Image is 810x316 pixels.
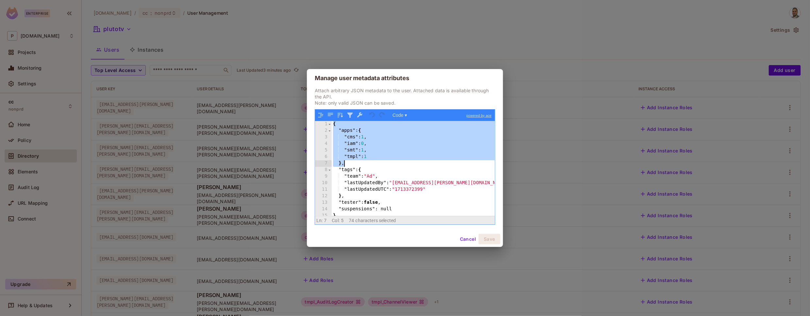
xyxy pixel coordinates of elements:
div: 9 [315,173,332,180]
div: 7 [315,160,332,167]
span: 7 [324,218,327,223]
button: Format JSON data, with proper indentation and line feeds (Ctrl+I) [316,111,325,119]
p: Attach arbitrary JSON metadata to the user. Attached data is available through the API. Note: onl... [315,87,495,106]
div: 6 [315,154,332,160]
div: 14 [315,206,332,213]
span: Col: [332,218,340,223]
button: Save [479,234,500,244]
div: 11 [315,186,332,193]
div: 13 [315,200,332,206]
button: Code ▾ [390,111,409,119]
span: 5 [341,218,344,223]
span: characters selected [356,218,396,223]
div: 8 [315,167,332,173]
div: 4 [315,141,332,147]
button: Undo last action (Ctrl+Z) [368,111,377,119]
div: 2 [315,128,332,134]
button: Filter, sort, or transform contents [346,111,354,119]
div: 12 [315,193,332,200]
button: Repair JSON: fix quotes and escape characters, remove comments and JSONP notation, turn JavaScrip... [356,111,364,119]
button: Compact JSON data, remove all whitespaces (Ctrl+Shift+I) [326,111,335,119]
span: Ln: [316,218,323,223]
button: Sort contents [336,111,345,119]
a: powered by ace [463,110,495,121]
div: 1 [315,121,332,128]
button: Redo (Ctrl+Shift+Z) [378,111,386,119]
span: 74 [349,218,354,223]
div: 3 [315,134,332,141]
div: 10 [315,180,332,186]
button: Cancel [457,234,479,244]
h2: Manage user metadata attributes [307,69,503,87]
div: 15 [315,213,332,219]
div: 5 [315,147,332,154]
